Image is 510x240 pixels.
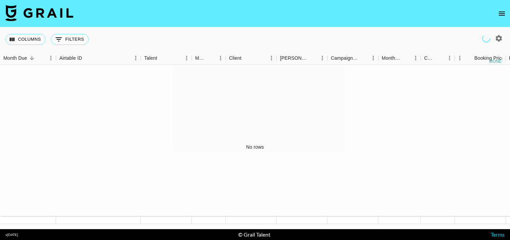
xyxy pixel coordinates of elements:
[481,33,491,43] span: Refreshing clients, users, talent, campaigns, managers...
[465,53,474,63] button: Sort
[144,52,157,65] div: Talent
[46,53,56,63] button: Menu
[5,34,45,45] button: Select columns
[401,53,411,63] button: Sort
[382,52,401,65] div: Month Due
[491,231,505,238] a: Terms
[421,52,455,65] div: Currency
[445,53,455,63] button: Menu
[195,52,206,65] div: Manager
[378,52,421,65] div: Month Due
[206,53,215,63] button: Sort
[5,5,73,21] img: Grail Talent
[229,52,242,65] div: Client
[424,52,435,65] div: Currency
[238,231,270,238] div: © Grail Talent
[277,52,327,65] div: Booker
[3,52,27,65] div: Month Due
[51,34,89,45] button: Show filters
[192,52,226,65] div: Manager
[474,52,504,65] div: Booking Price
[489,59,505,63] div: money
[5,233,18,237] div: v [DATE]
[359,53,368,63] button: Sort
[327,52,378,65] div: Campaign (Type)
[215,53,226,63] button: Menu
[411,53,421,63] button: Menu
[317,53,327,63] button: Menu
[131,53,141,63] button: Menu
[455,53,465,63] button: Menu
[242,53,251,63] button: Sort
[435,53,445,63] button: Sort
[368,53,378,63] button: Menu
[27,53,37,63] button: Sort
[157,53,167,63] button: Sort
[59,52,82,65] div: Airtable ID
[182,53,192,63] button: Menu
[82,53,92,63] button: Sort
[226,52,277,65] div: Client
[280,52,308,65] div: [PERSON_NAME]
[141,52,192,65] div: Talent
[331,52,359,65] div: Campaign (Type)
[495,7,509,20] button: open drawer
[266,53,277,63] button: Menu
[308,53,317,63] button: Sort
[56,52,141,65] div: Airtable ID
